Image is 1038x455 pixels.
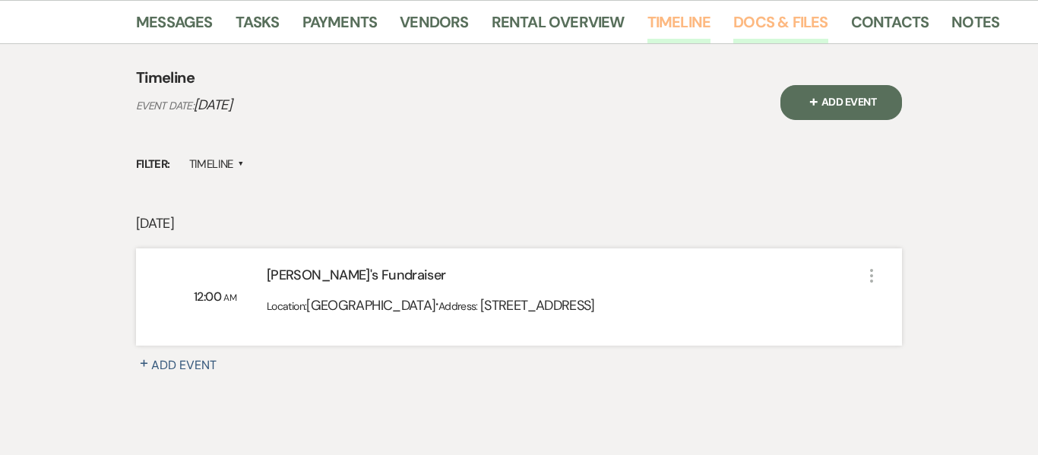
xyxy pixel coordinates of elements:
span: Plus Sign [136,351,151,366]
span: Filter: [136,156,170,173]
h4: Timeline [136,67,195,88]
a: Timeline [647,10,711,43]
div: [PERSON_NAME]'s Fundraiser [267,265,862,292]
a: Contacts [851,10,929,43]
p: [DATE] [136,213,902,235]
span: · [435,293,438,315]
span: [STREET_ADDRESS] [480,296,595,314]
a: Payments [302,10,378,43]
span: Location: [267,299,306,313]
button: Plus SignAdd Event [780,85,902,120]
span: 12:00 [194,289,223,305]
span: [GEOGRAPHIC_DATA] [306,296,435,314]
label: Timeline [189,154,245,175]
span: Address: [438,299,480,313]
span: ▲ [238,158,244,170]
span: Plus Sign [806,93,821,109]
a: Notes [951,10,999,43]
a: Docs & Files [733,10,828,43]
span: Event Date: [136,99,194,112]
a: Tasks [236,10,280,43]
a: Messages [136,10,213,43]
span: [DATE] [194,96,232,114]
a: Vendors [400,10,468,43]
span: AM [223,292,236,304]
a: Rental Overview [492,10,625,43]
button: Plus SignAdd Event [136,356,235,374]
